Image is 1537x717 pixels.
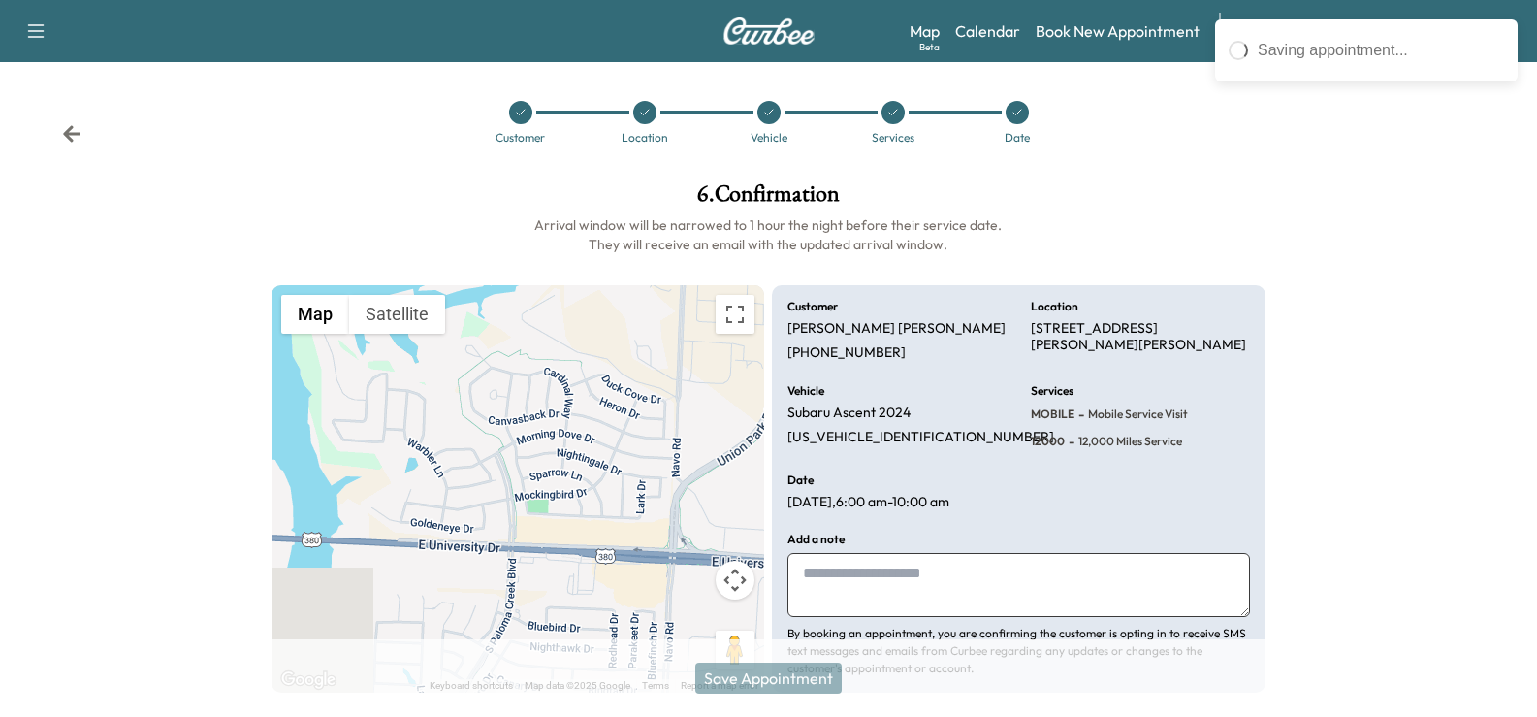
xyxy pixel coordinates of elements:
[910,19,940,43] a: MapBeta
[272,182,1265,215] h1: 6 . Confirmation
[281,295,349,334] button: Show street map
[722,17,816,45] img: Curbee Logo
[751,132,787,144] div: Vehicle
[1031,301,1078,312] h6: Location
[716,631,754,669] button: Drag Pegman onto the map to open Street View
[1031,320,1250,354] p: [STREET_ADDRESS][PERSON_NAME][PERSON_NAME]
[1065,432,1074,451] span: -
[1031,434,1065,449] span: 12000
[622,132,668,144] div: Location
[1031,407,1074,422] span: MOBILE
[496,132,545,144] div: Customer
[1074,405,1084,424] span: -
[872,132,914,144] div: Services
[787,429,1054,446] p: [US_VEHICLE_IDENTIFICATION_NUMBER]
[1258,39,1504,62] div: Saving appointment...
[787,344,906,362] p: [PHONE_NUMBER]
[716,561,754,600] button: Map camera controls
[1084,407,1188,422] span: Mobile Service Visit
[787,474,814,486] h6: Date
[787,494,949,511] p: [DATE] , 6:00 am - 10:00 am
[62,124,81,144] div: Back
[787,385,824,397] h6: Vehicle
[787,625,1249,677] p: By booking an appointment, you are confirming the customer is opting in to receive SMS text messa...
[1031,385,1073,397] h6: Services
[1036,19,1200,43] a: Book New Appointment
[349,295,445,334] button: Show satellite imagery
[955,19,1020,43] a: Calendar
[919,40,940,54] div: Beta
[1005,132,1030,144] div: Date
[1074,434,1182,449] span: 12,000 miles Service
[787,534,845,545] h6: Add a note
[716,295,754,334] button: Toggle fullscreen view
[272,215,1265,254] h6: Arrival window will be narrowed to 1 hour the night before their service date. They will receive ...
[787,320,1006,338] p: [PERSON_NAME] [PERSON_NAME]
[787,301,838,312] h6: Customer
[787,405,911,422] p: Subaru Ascent 2024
